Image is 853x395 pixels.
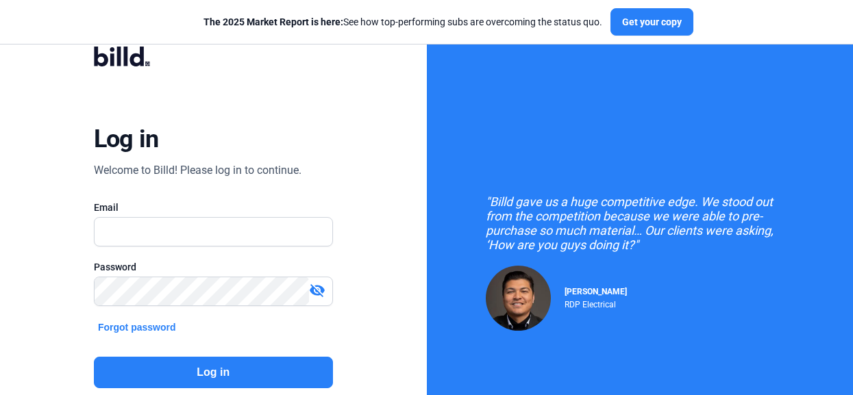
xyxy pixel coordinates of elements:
[94,201,333,214] div: Email
[610,8,693,36] button: Get your copy
[94,357,333,388] button: Log in
[565,296,627,309] div: RDP Electrical
[94,320,180,335] button: Forgot password
[486,194,794,252] div: "Billd gave us a huge competitive edge. We stood out from the competition because we were able to...
[94,162,301,179] div: Welcome to Billd! Please log in to continue.
[203,15,602,29] div: See how top-performing subs are overcoming the status quo.
[309,282,325,298] mat-icon: visibility_off
[486,266,551,331] img: Raul Pacheco
[203,16,343,27] span: The 2025 Market Report is here:
[94,124,159,154] div: Log in
[94,260,333,274] div: Password
[565,287,627,296] span: [PERSON_NAME]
